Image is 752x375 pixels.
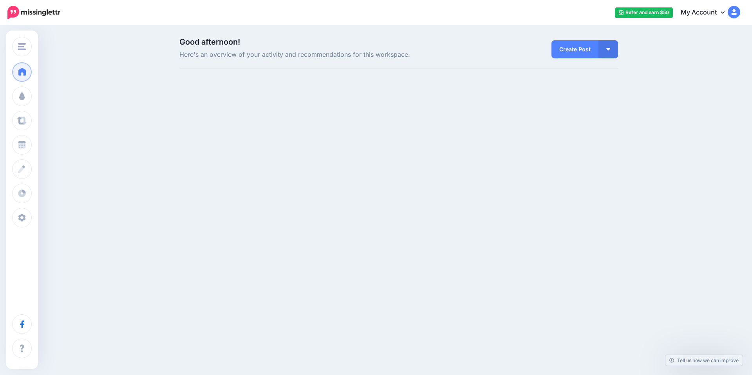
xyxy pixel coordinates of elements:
[551,40,598,58] a: Create Post
[606,48,610,50] img: arrow-down-white.png
[18,43,26,50] img: menu.png
[615,7,673,18] a: Refer and earn $50
[179,50,468,60] span: Here's an overview of your activity and recommendations for this workspace.
[665,355,743,366] a: Tell us how we can improve
[179,37,240,47] span: Good afternoon!
[7,6,60,19] img: Missinglettr
[673,3,740,22] a: My Account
